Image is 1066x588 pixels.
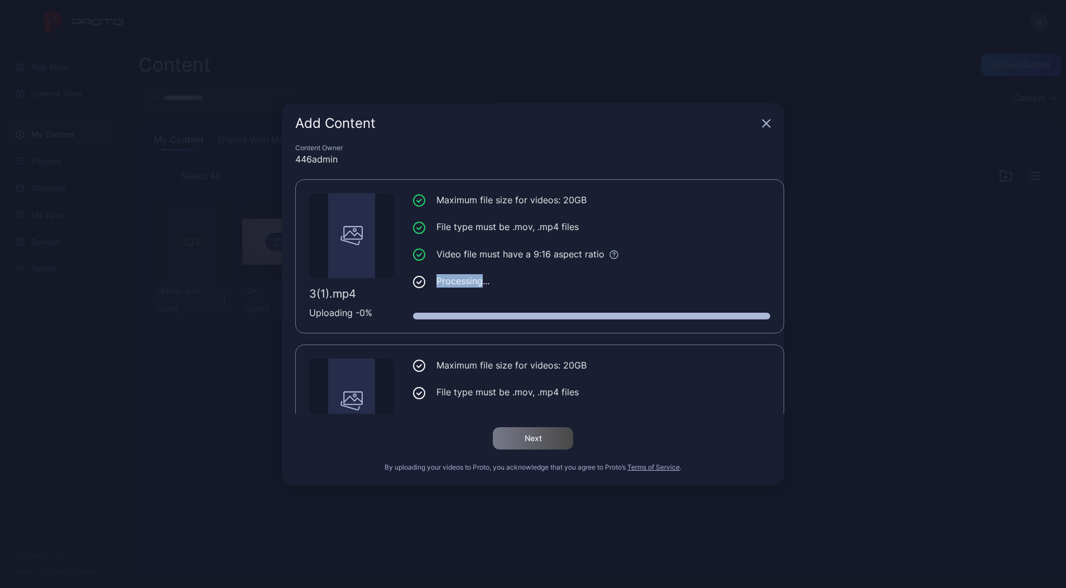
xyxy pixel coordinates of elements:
[627,463,680,472] button: Terms of Service
[493,427,573,450] button: Next
[309,306,394,319] div: Uploading - 0 %
[295,144,771,152] div: Content Owner
[413,413,770,427] li: Video file must have a 9:16 aspect ratio
[309,287,394,300] div: 3(1).mp4
[413,193,770,207] li: Maximum file size for videos: 20GB
[295,117,757,130] div: Add Content
[413,358,770,372] li: Maximum file size for videos: 20GB
[295,463,771,472] div: By uploading your videos to Proto, you acknowledge that you agree to Proto’s .
[413,220,770,234] li: File type must be .mov, .mp4 files
[413,385,770,399] li: File type must be .mov, .mp4 files
[413,274,770,288] li: Processing...
[525,434,542,443] div: Next
[413,247,770,261] li: Video file must have a 9:16 aspect ratio
[295,152,771,166] div: 446admin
